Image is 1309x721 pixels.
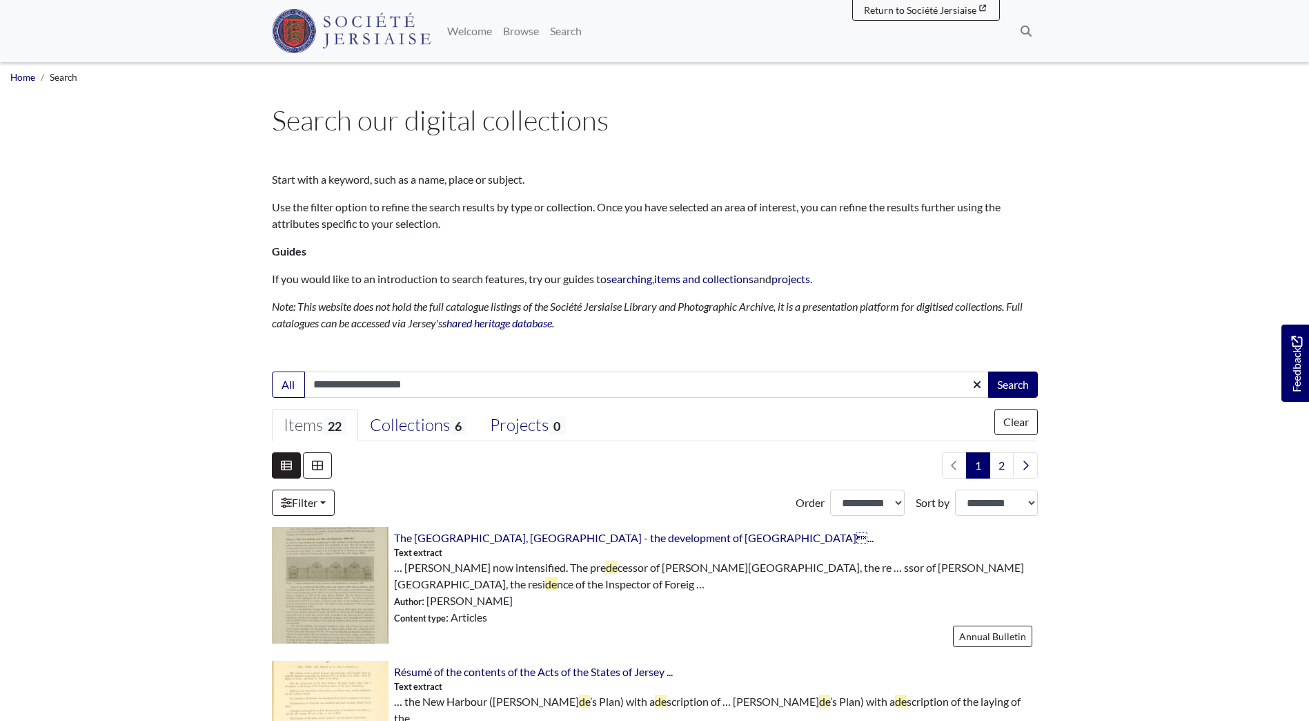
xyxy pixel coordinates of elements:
[936,452,1038,479] nav: pagination
[272,9,431,53] img: Société Jersiaise
[966,452,990,479] span: Goto page 1
[607,272,652,285] a: searching
[394,593,513,609] span: : [PERSON_NAME]
[370,415,466,436] div: Collections
[272,490,335,516] a: Filter
[655,695,667,708] span: de
[579,695,590,708] span: de
[394,559,1038,593] span: … [PERSON_NAME] now intensiﬁed. The pre cessor of [PERSON_NAME][GEOGRAPHIC_DATA], the re … ssor o...
[394,609,487,626] span: : Articles
[394,680,442,693] span: Text extract
[394,546,442,559] span: Text extract
[895,695,907,708] span: de
[796,494,825,511] label: Order
[549,416,565,435] span: 0
[771,272,810,285] a: projects
[272,171,1038,188] p: Start with a keyword, such as a name, place or subject.
[990,452,1014,479] a: Goto page 2
[490,415,565,436] div: Projects
[988,372,1038,398] button: Search
[272,527,388,644] img: The Island Site, Saint Helier - the development of Jersey's public abattoir - page 6
[916,494,949,511] label: Sort by
[272,6,431,57] a: Société Jersiaise logo
[819,695,830,708] span: de
[654,272,754,285] a: items and collections
[1013,452,1038,479] a: Next page
[272,199,1038,232] p: Use the filter option to refine the search results by type or collection. Once you have selected ...
[942,452,967,479] li: Previous page
[272,271,1038,287] p: If you would like to an introduction to search features, try our guides to , and .
[1281,325,1309,402] a: Would you like to provide feedback?
[394,613,446,624] span: Content type
[442,17,498,45] a: Welcome
[272,244,306,258] strong: Guides
[323,416,346,435] span: 22
[442,316,552,329] a: shared heritage database
[953,626,1032,647] a: Annual Bulletin
[864,4,976,16] span: Return to Société Jersiaise
[394,531,874,544] a: The [GEOGRAPHIC_DATA], [GEOGRAPHIC_DATA] - the development of [GEOGRAPHIC_DATA]...
[284,415,346,436] div: Items
[272,372,305,398] button: All
[394,596,422,607] span: Author
[1288,336,1305,392] span: Feedback
[50,72,77,83] span: Search
[10,72,35,83] a: Home
[994,409,1038,435] button: Clear
[272,104,1038,137] h1: Search our digital collections
[498,17,544,45] a: Browse
[545,577,557,590] span: de
[544,17,587,45] a: Search
[304,372,990,398] input: Enter one or more search terms...
[450,416,466,435] span: 6
[606,561,618,574] span: de
[272,300,1023,329] em: Note: This website does not hold the full catalogue listings of the Société Jersiaise Library and...
[394,665,673,678] a: Résumé of the contents of the Acts of the States of Jersey ...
